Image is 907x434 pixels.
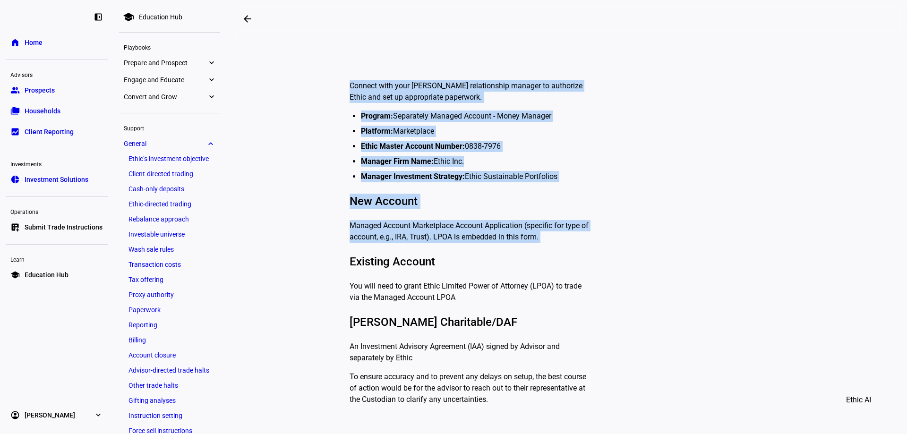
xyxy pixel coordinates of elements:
[350,281,591,303] p: You will need to grant Ethic Limited Power of Attorney (LPOA) to trade via the Managed Account LPOA
[242,13,253,25] mat-icon: arrow_backwards
[124,318,215,332] a: Reporting
[6,157,108,170] div: Investments
[361,172,465,181] strong: Manager Investment Strategy:
[207,58,215,68] eth-mat-symbol: expand_more
[207,139,215,148] eth-mat-symbol: expand_more
[350,315,591,330] h3: [PERSON_NAME] Charitable/DAF
[361,171,591,182] li: Ethic Sustainable Portfolios
[25,410,75,420] span: [PERSON_NAME]
[124,288,215,301] a: Proxy authority
[124,140,207,147] span: General
[124,213,215,226] a: Rebalance approach
[119,137,220,150] a: Generalexpand_more
[123,11,134,23] mat-icon: school
[6,252,108,265] div: Learn
[25,85,55,95] span: Prospects
[350,371,591,405] p: To ensure accuracy and to prevent any delays on setup, the best course of action would be for the...
[10,85,20,95] eth-mat-symbol: group
[846,389,871,411] span: Ethic AI
[124,182,215,196] a: Cash-only deposits
[350,80,591,103] p: Connect with your [PERSON_NAME] relationship manager to authorize Ethic and set up appropriate pa...
[25,270,68,280] span: Education Hub
[833,389,884,411] button: Ethic AI
[119,121,220,134] div: Support
[350,341,591,364] p: An Investment Advisory Agreement (IAA) signed by Advisor and separately by Ethic
[361,157,434,166] strong: Manager Firm Name:
[124,76,207,84] span: Engage and Educate
[124,364,215,377] a: Advisor-directed trade halts
[119,40,220,53] div: Playbooks
[6,122,108,141] a: bid_landscapeClient Reporting
[124,333,215,347] a: Billing
[361,111,393,120] strong: Program:
[6,33,108,52] a: homeHome
[124,303,215,316] a: Paperwork
[124,273,215,286] a: Tax offering
[10,106,20,116] eth-mat-symbol: folder_copy
[124,93,207,101] span: Convert and Grow
[361,156,591,167] li: Ethic Inc.
[139,13,182,21] div: Education Hub
[361,111,591,122] li: Separately Managed Account - Money Manager
[361,127,393,136] strong: Platform:
[6,81,108,100] a: groupProspects
[361,142,465,151] strong: Ethic Master Account Number:
[350,220,591,243] p: Managed Account Marketplace Account Application (specific for type of account, e.g., IRA, Trust)....
[6,68,108,81] div: Advisors
[350,254,591,269] h3: Existing Account
[25,106,60,116] span: Households
[124,197,215,211] a: Ethic-directed trading
[350,194,591,209] h3: New Account
[124,243,215,256] a: Wash sale rules
[124,152,215,165] a: Ethic’s investment objective
[94,12,103,22] eth-mat-symbol: left_panel_close
[361,126,591,137] li: Marketplace
[124,394,215,407] a: Gifting analyses
[124,409,215,422] a: Instruction setting
[6,102,108,120] a: folder_copyHouseholds
[10,270,20,280] eth-mat-symbol: school
[25,175,88,184] span: Investment Solutions
[10,410,20,420] eth-mat-symbol: account_circle
[361,141,591,152] li: 0838-7976
[10,38,20,47] eth-mat-symbol: home
[124,349,215,362] a: Account closure
[6,170,108,189] a: pie_chartInvestment Solutions
[207,92,215,102] eth-mat-symbol: expand_more
[124,228,215,241] a: Investable universe
[10,175,20,184] eth-mat-symbol: pie_chart
[10,127,20,136] eth-mat-symbol: bid_landscape
[207,75,215,85] eth-mat-symbol: expand_more
[124,258,215,271] a: Transaction costs
[6,204,108,218] div: Operations
[10,222,20,232] eth-mat-symbol: list_alt_add
[25,38,43,47] span: Home
[124,167,215,180] a: Client-directed trading
[94,410,103,420] eth-mat-symbol: expand_more
[124,59,207,67] span: Prepare and Prospect
[25,222,103,232] span: Submit Trade Instructions
[124,379,215,392] a: Other trade halts
[25,127,74,136] span: Client Reporting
